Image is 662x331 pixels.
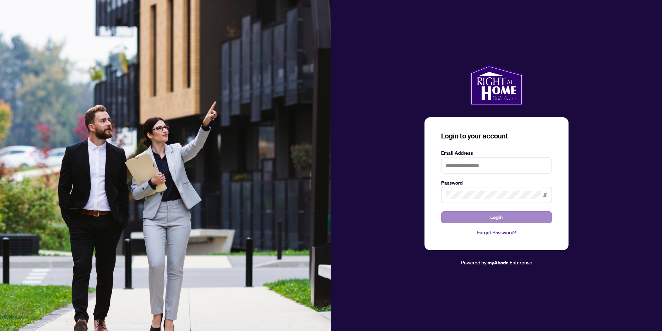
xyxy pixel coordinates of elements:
span: eye-invisible [543,193,547,197]
span: Login [490,212,503,223]
img: ma-logo [469,65,523,106]
label: Password [441,179,552,187]
a: myAbode [487,259,509,266]
span: Powered by [461,259,486,265]
span: Enterprise [510,259,532,265]
button: Login [441,211,552,223]
h3: Login to your account [441,131,552,141]
label: Email Address [441,149,552,157]
a: Forgot Password? [441,229,552,236]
